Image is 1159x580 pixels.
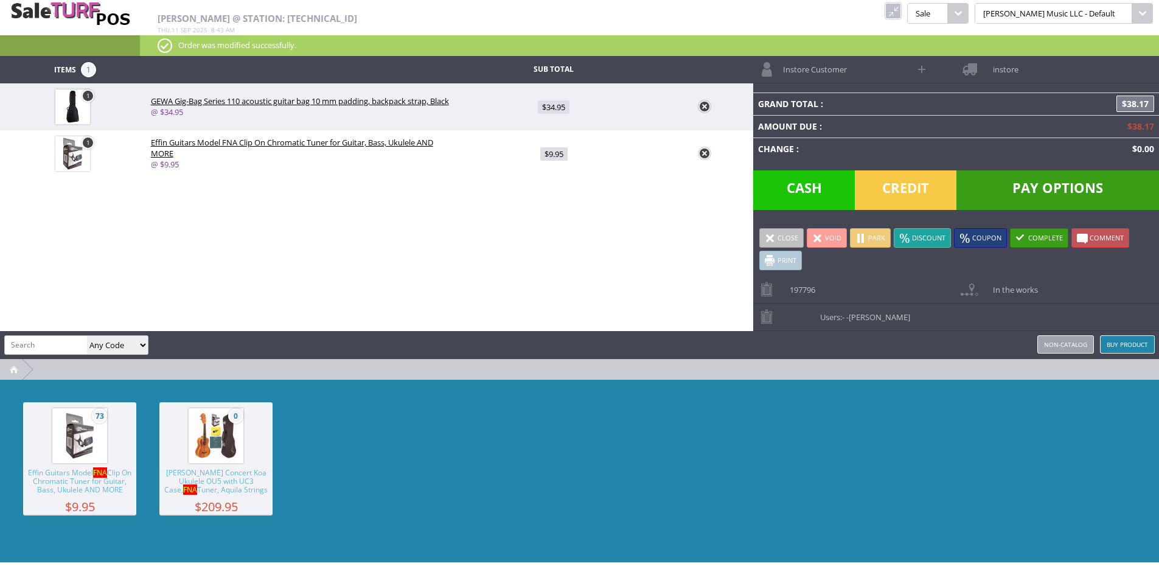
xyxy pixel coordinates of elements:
span: 2025 [193,26,207,34]
span: 1 [81,62,96,77]
span: instore [987,56,1018,75]
span: Effin Guitars Model Clip On Chromatic Tuner for Guitar, Bass, Ukulele AND MORE [23,469,137,502]
span: 43 [217,26,224,34]
span: 11 [172,26,179,34]
span: 197796 [784,276,815,295]
span: $209.95 [159,502,273,511]
span: $9.95 [540,147,568,161]
span: Instore Customer [777,56,847,75]
input: Search [5,336,87,354]
span: 0 [228,408,243,424]
span: Users: [814,304,910,323]
span: Sep [181,26,191,34]
span: - [842,312,844,323]
h2: [PERSON_NAME] @ Station: [TECHNICAL_ID] [158,13,737,24]
p: Order was modified successfully. [158,38,1142,52]
a: Buy Product [1100,335,1155,354]
a: Non-catalog [1037,335,1094,354]
a: Print [759,251,802,270]
span: $0.00 [1127,143,1154,155]
span: Pay Options [956,170,1159,210]
span: $38.17 [1122,121,1154,132]
span: Effin Guitars Model FNA Clip On Chromatic Tuner for Guitar, Bass, Ukulele AND MORE [151,137,433,159]
span: Thu [158,26,170,34]
a: Void [807,228,847,248]
span: 8 [211,26,215,34]
a: Coupon [954,228,1007,248]
a: Close [759,228,804,248]
a: Discount [894,228,951,248]
span: 73 [92,408,107,424]
td: Grand Total : [753,93,995,115]
span: $38.17 [1116,96,1154,112]
td: Sub Total [452,62,655,77]
span: Sale [907,3,947,24]
span: [PERSON_NAME] Concert Koa Ukulele OU5 with UC3 Case, Tuner, Aquila Strings [159,469,273,502]
span: Cash [753,170,855,210]
a: @ $9.95 [151,159,179,170]
span: $9.95 [23,502,137,511]
a: @ $34.95 [151,107,183,117]
a: Park [850,228,891,248]
span: FNA [93,467,107,478]
span: GEWA Gig-Bag Series 110 acoustic guitar bag 10 mm padding, backpack strap, Black [151,96,449,107]
span: , : [158,26,235,34]
span: [PERSON_NAME] Music LLC - Default [975,3,1132,24]
span: Credit [855,170,956,210]
a: Complete [1010,228,1068,248]
span: $34.95 [538,100,569,114]
span: FNA [183,484,197,495]
td: Change : [753,138,995,160]
span: Items [54,62,76,75]
span: am [226,26,235,34]
a: 1 [82,136,94,149]
td: Amount Due : [753,115,995,138]
span: Comment [1090,233,1124,242]
a: 1 [82,89,94,102]
span: In the works [987,276,1038,295]
span: -[PERSON_NAME] [846,312,910,323]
